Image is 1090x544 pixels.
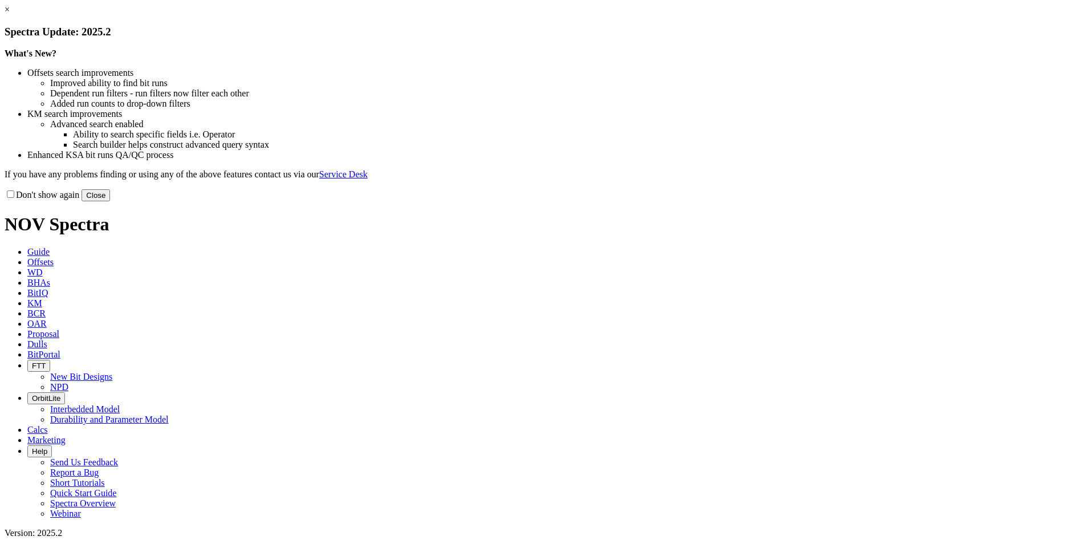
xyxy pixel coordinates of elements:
li: Offsets search improvements [27,68,1085,78]
a: Webinar [50,509,81,518]
a: Report a Bug [50,468,99,477]
a: NPD [50,382,68,392]
span: Guide [27,247,50,257]
a: Spectra Overview [50,498,116,508]
li: KM search improvements [27,109,1085,119]
li: Improved ability to find bit runs [50,78,1085,88]
a: Durability and Parameter Model [50,415,169,424]
li: Ability to search specific fields i.e. Operator [73,129,1085,140]
label: Don't show again [5,190,79,200]
li: Advanced search enabled [50,119,1085,129]
span: BitIQ [27,288,48,298]
li: Enhanced KSA bit runs QA/QC process [27,150,1085,160]
span: Marketing [27,435,66,445]
span: BitPortal [27,350,60,359]
p: If you have any problems finding or using any of the above features contact us via our [5,169,1085,180]
a: Interbedded Model [50,404,120,414]
h1: NOV Spectra [5,214,1085,235]
span: OAR [27,319,47,328]
li: Added run counts to drop-down filters [50,99,1085,109]
strong: What's New? [5,48,56,58]
span: OrbitLite [32,394,60,403]
span: Offsets [27,257,54,267]
h3: Spectra Update: 2025.2 [5,26,1085,38]
span: WD [27,267,43,277]
span: Dulls [27,339,47,349]
a: Send Us Feedback [50,457,118,467]
span: BCR [27,308,46,318]
span: Calcs [27,425,48,435]
a: Short Tutorials [50,478,105,488]
span: BHAs [27,278,50,287]
a: Quick Start Guide [50,488,116,498]
span: KM [27,298,42,308]
li: Dependent run filters - run filters now filter each other [50,88,1085,99]
span: Proposal [27,329,59,339]
input: Don't show again [7,190,14,198]
li: Search builder helps construct advanced query syntax [73,140,1085,150]
span: Help [32,447,47,456]
button: Close [82,189,110,201]
a: Service Desk [319,169,368,179]
div: Version: 2025.2 [5,528,1085,538]
a: New Bit Designs [50,372,112,381]
a: × [5,5,10,14]
span: FTT [32,362,46,370]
